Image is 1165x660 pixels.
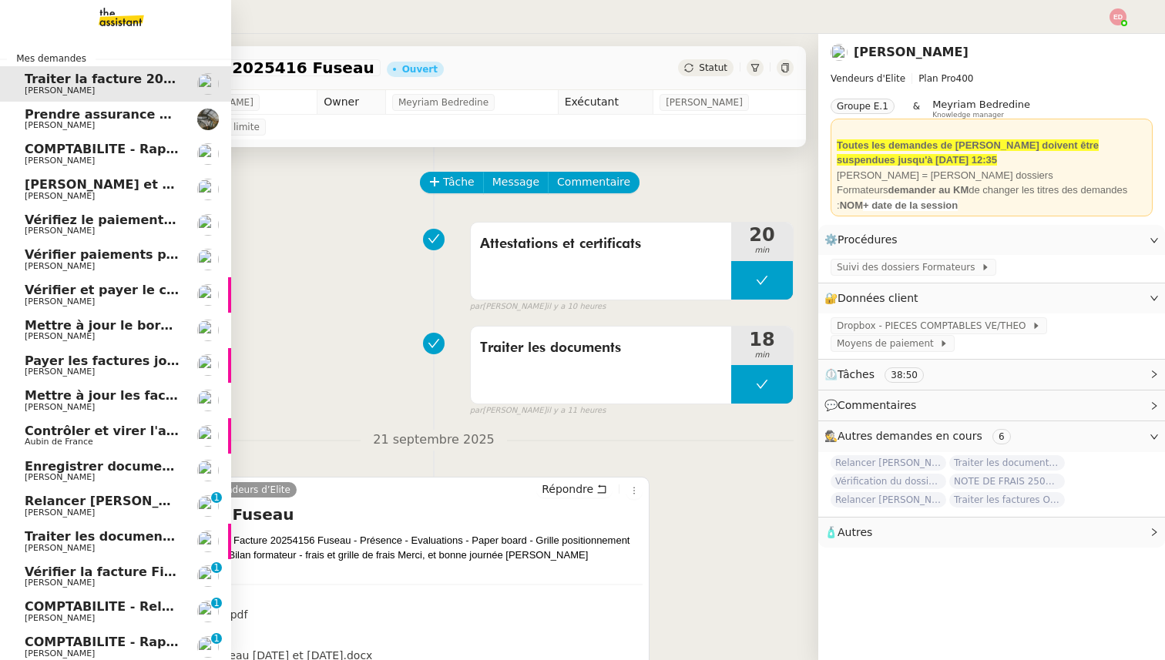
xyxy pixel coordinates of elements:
[824,368,937,380] span: ⏲️
[932,99,1030,119] app-user-label: Knowledge manager
[854,45,969,59] a: [PERSON_NAME]
[25,578,95,588] span: [PERSON_NAME]
[197,143,219,165] img: users%2Fa6PbEmLwvGXylUqKytRPpDpAx153%2Favatar%2Ffanny.png
[25,424,241,438] span: Contrôler et virer l'achat prime
[949,455,1065,471] span: Traiter les documents ARVAL
[831,99,895,114] nz-tag: Groupe E.1
[197,284,219,306] img: users%2Fa6PbEmLwvGXylUqKytRPpDpAx153%2Favatar%2Ffanny.png
[731,244,793,257] span: min
[213,598,220,611] p: 1
[197,425,219,447] img: users%2FSclkIUIAuBOhhDrbgjtrSikBoD03%2Favatar%2F48cbc63d-a03d-4817-b5bf-7f7aeed5f2a9
[818,360,1165,390] div: ⏲️Tâches 38:50
[197,390,219,411] img: users%2FC0n4RBXzEbUC5atUgsP2qpDRH8u1%2Favatar%2F48114808-7f8b-4f9a-89ba-6a29867a11d8
[211,633,222,644] nz-badge-sup: 1
[831,455,946,471] span: Relancer [PERSON_NAME] pour justificatif Eurostar
[838,399,916,411] span: Commentaires
[731,330,793,349] span: 18
[25,247,361,262] span: Vérifier paiements primes Lefort et De Marignac
[25,508,95,518] span: [PERSON_NAME]
[885,367,924,383] nz-tag: 38:50
[211,492,222,503] nz-badge-sup: 1
[420,172,484,193] button: Tâche
[197,565,219,587] img: users%2Fa6PbEmLwvGXylUqKytRPpDpAx153%2Favatar%2Ffanny.png
[211,562,222,573] nz-badge-sup: 1
[197,214,219,236] img: users%2FNmPW3RcGagVdwlUj0SIRjiM8zA23%2Favatar%2Fb3e8f68e-88d8-429d-a2bd-00fb6f2d12db
[831,492,946,508] span: Relancer [PERSON_NAME] pour documents août
[25,494,380,508] span: Relancer [PERSON_NAME] pour justificatif Eurostar
[470,404,606,417] small: [PERSON_NAME]
[492,173,539,191] span: Message
[25,191,95,201] span: [PERSON_NAME]
[838,233,898,246] span: Procédures
[837,139,1099,166] strong: Toutes les demandes de [PERSON_NAME] doivent être suspendues jusqu'à [DATE] 12:35
[25,283,210,297] span: Vérifier et payer le contrat
[25,648,95,658] span: [PERSON_NAME]
[831,474,946,489] span: Vérification du dossier A TRAITER - [DATE]
[932,111,1004,119] span: Knowledge manager
[918,73,955,84] span: Plan Pro
[824,231,905,249] span: ⚙️
[992,429,1011,444] nz-tag: 6
[7,51,96,66] span: Mes demandes
[213,492,220,506] p: 1
[25,529,225,544] span: Traiter les documents ARVAL
[25,402,95,412] span: [PERSON_NAME]
[197,636,219,658] img: users%2Fa6PbEmLwvGXylUqKytRPpDpAx153%2Favatar%2Ffanny.png
[211,598,222,608] nz-badge-sup: 1
[25,437,93,447] span: Aubin de France
[25,635,419,649] span: COMPTABILITE - Rapprochement bancaire - 28 août 2025
[837,168,1147,213] div: [PERSON_NAME] = [PERSON_NAME] dossiers Formateurs de changer les titres des demandes :
[361,430,507,451] span: 21 septembre 2025
[888,184,969,196] strong: demander au KM
[25,177,408,192] span: [PERSON_NAME] et rembourser les polices d'assurance
[824,430,1017,442] span: 🕵️
[25,367,95,377] span: [PERSON_NAME]
[949,474,1065,489] span: NOTE DE FRAIS 25025 - TAP ATOL - [GEOGRAPHIC_DATA] - [DATE] et [DATE]
[837,336,939,351] span: Moyens de paiement
[197,320,219,341] img: users%2FWH1OB8fxGAgLOjAz1TtlPPgOcGL2%2Favatar%2F32e28291-4026-4208-b892-04f74488d877
[197,249,219,270] img: users%2Fa6PbEmLwvGXylUqKytRPpDpAx153%2Favatar%2Ffanny.png
[25,72,260,86] span: Traiter la facture 2025416 Fuseau
[25,213,229,227] span: Vérifiez le paiement du client
[25,613,95,623] span: [PERSON_NAME]
[831,44,848,61] img: users%2FxgWPCdJhSBeE5T1N2ZiossozSlm1%2Favatar%2F5b22230b-e380-461f-81e9-808a3aa6de32
[183,483,297,497] a: Théo Vendeurs d’Elite
[213,633,220,647] p: 1
[837,318,1032,333] span: Dropbox - PIECES COMPTABLES VE/THEO
[470,404,483,417] span: par
[197,495,219,517] img: users%2FxgWPCdJhSBeE5T1N2ZiossozSlm1%2Favatar%2F5b22230b-e380-461f-81e9-808a3aa6de32
[546,300,606,313] span: il y a 10 heures
[932,99,1030,110] span: Meyriam Bedredine
[25,565,254,579] span: Vérifier la facture Fiscal et Facile
[913,99,920,119] span: &
[818,518,1165,548] div: 🧴Autres
[25,353,201,368] span: Payer les factures jointes
[25,261,95,271] span: [PERSON_NAME]
[25,472,95,482] span: [PERSON_NAME]
[470,300,483,313] span: par
[470,300,606,313] small: [PERSON_NAME]
[197,73,219,95] img: users%2FxgWPCdJhSBeE5T1N2ZiossozSlm1%2Favatar%2F5b22230b-e380-461f-81e9-808a3aa6de32
[818,225,1165,255] div: ⚙️Procédures
[81,533,643,563] div: Bonjour, Vous trouverez ci-joint : - Facture 20254156 Fuseau - Présence - Evaluations - Paper boa...
[838,292,918,304] span: Données client
[546,404,606,417] span: il y a 11 heures
[840,199,863,211] strong: NOM
[25,296,95,307] span: [PERSON_NAME]
[25,142,375,156] span: COMPTABILITE - Rapprochement bancaire - [DATE]
[398,95,488,110] span: Meyriam Bedredine
[666,95,743,110] span: [PERSON_NAME]
[837,260,981,275] span: Suivi des dossiers Formateurs
[548,172,640,193] button: Commentaire
[197,531,219,552] img: users%2FxgWPCdJhSBeE5T1N2ZiossozSlm1%2Favatar%2F5b22230b-e380-461f-81e9-808a3aa6de32
[25,543,95,553] span: [PERSON_NAME]
[699,62,727,73] span: Statut
[949,492,1065,508] span: Traiter les factures ORPI [PERSON_NAME]
[197,601,219,622] img: users%2F0zQGGmvZECeMseaPawnreYAQQyS2%2Favatar%2Feddadf8a-b06f-4db9-91c4-adeed775bb0f
[25,599,461,614] span: COMPTABILITE - Relances factures impayées - septembre 2025
[818,283,1165,313] div: 🔐Données client
[1110,8,1126,25] img: svg
[25,226,95,236] span: [PERSON_NAME]
[25,388,250,403] span: Mettre à jour les factures d'août
[213,562,220,576] p: 1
